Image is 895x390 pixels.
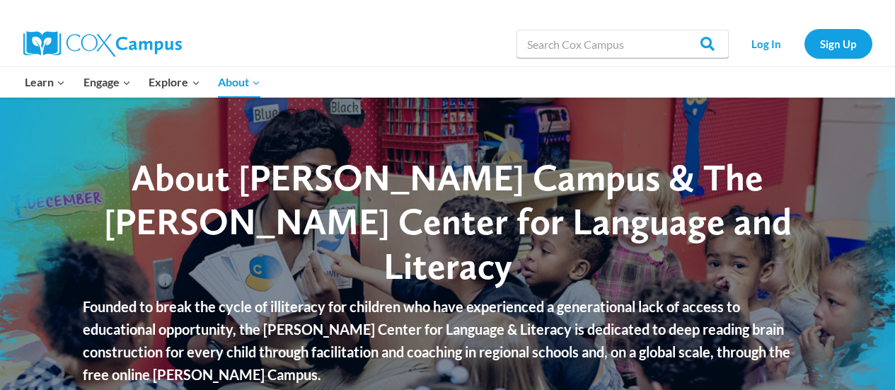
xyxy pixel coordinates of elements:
[736,29,872,58] nav: Secondary Navigation
[23,31,182,57] img: Cox Campus
[83,295,812,386] p: Founded to break the cycle of illiteracy for children who have experienced a generational lack of...
[83,73,131,91] span: Engage
[804,29,872,58] a: Sign Up
[218,73,260,91] span: About
[104,155,792,288] span: About [PERSON_NAME] Campus & The [PERSON_NAME] Center for Language and Literacy
[25,73,65,91] span: Learn
[149,73,200,91] span: Explore
[736,29,797,58] a: Log In
[16,67,270,97] nav: Primary Navigation
[516,30,729,58] input: Search Cox Campus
